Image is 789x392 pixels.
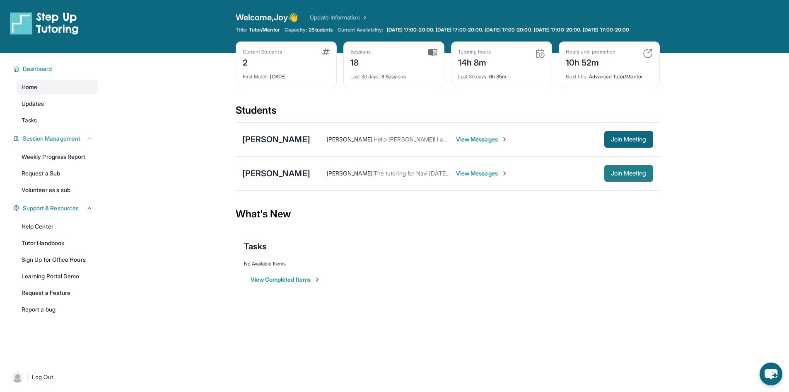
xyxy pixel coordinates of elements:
[611,137,647,142] span: Join Meeting
[350,49,371,55] div: Sessions
[244,241,267,252] span: Tasks
[236,12,299,23] span: Welcome, Joy 👋
[17,80,98,95] a: Home
[566,49,615,55] div: Hours until promotion
[23,204,79,212] span: Support & Resources
[17,302,98,317] a: Report a bug
[322,49,330,55] img: card
[19,134,93,143] button: Session Management
[249,27,280,33] span: Tutor/Mentor
[8,368,98,386] a: |Log Out
[243,49,282,55] div: Current Students
[22,83,37,91] span: Home
[456,169,508,178] span: View Messages
[458,73,488,80] span: Last 30 days :
[456,135,508,144] span: View Messages
[12,371,23,383] img: user-img
[243,68,330,80] div: [DATE]
[374,170,521,177] span: The tutoring for Navi [DATE] is from 4:00PM to 5:00PM.
[458,55,491,68] div: 14h 8m
[535,49,545,58] img: card
[242,134,310,145] div: [PERSON_NAME]
[23,134,80,143] span: Session Management
[236,27,247,33] span: Title:
[19,65,93,73] button: Dashboard
[458,68,545,80] div: 6h 35m
[22,116,37,124] span: Tasks
[309,27,333,33] span: 2 Students
[760,363,782,385] button: chat-button
[611,171,647,176] span: Join Meeting
[17,236,98,251] a: Tutor Handbook
[338,27,383,33] span: Current Availability:
[19,204,93,212] button: Support & Resources
[17,252,98,267] a: Sign Up for Office Hours
[387,27,630,33] span: [DATE] 17:00-20:00, [DATE] 17:00-20:00, [DATE] 17:00-20:00, [DATE] 17:00-20:00, [DATE] 17:00-20:00
[17,269,98,284] a: Learning Portal Demo
[350,73,380,80] span: Last 30 days :
[385,27,631,33] a: [DATE] 17:00-20:00, [DATE] 17:00-20:00, [DATE] 17:00-20:00, [DATE] 17:00-20:00, [DATE] 17:00-20:00
[23,65,52,73] span: Dashboard
[327,170,374,177] span: [PERSON_NAME] :
[501,136,508,143] img: Chevron-Right
[251,275,321,284] button: View Completed Items
[350,55,371,68] div: 18
[458,49,491,55] div: Tutoring hours
[17,183,98,197] a: Volunteer as a sub
[17,219,98,234] a: Help Center
[17,285,98,300] a: Request a Feature
[22,100,44,108] span: Updates
[566,55,615,68] div: 10h 52m
[566,73,588,80] span: Next title :
[243,73,269,80] span: First Match :
[643,49,653,58] img: card
[17,113,98,128] a: Tasks
[17,166,98,181] a: Request a Sub
[10,12,79,35] img: logo
[604,131,653,148] button: Join Meeting
[310,13,368,22] a: Update Information
[243,55,282,68] div: 2
[244,261,651,267] div: No Available Items
[285,27,307,33] span: Capacity:
[27,372,29,382] span: |
[327,136,374,143] span: [PERSON_NAME] :
[360,13,368,22] img: Chevron Right
[17,149,98,164] a: Weekly Progress Report
[566,68,653,80] div: Advanced Tutor/Mentor
[17,96,98,111] a: Updates
[242,168,310,179] div: [PERSON_NAME]
[501,170,508,177] img: Chevron-Right
[32,373,53,381] span: Log Out
[604,165,653,182] button: Join Meeting
[236,104,660,122] div: Students
[428,49,437,56] img: card
[236,196,660,232] div: What's New
[350,68,437,80] div: 8 Sessions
